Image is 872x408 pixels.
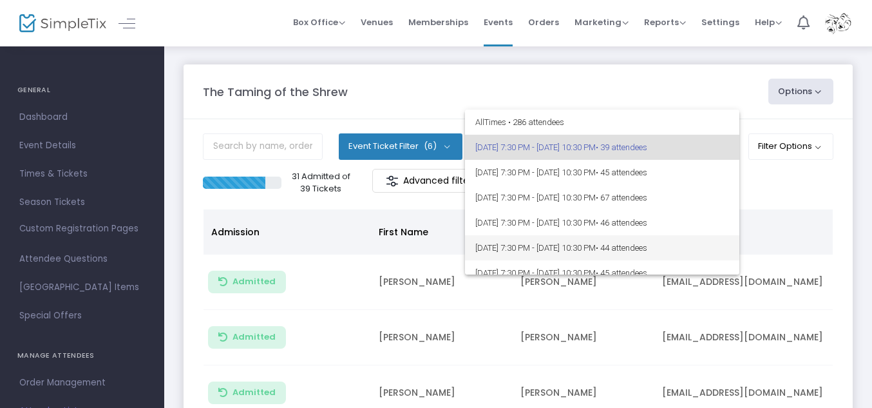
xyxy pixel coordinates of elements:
span: • 45 attendees [596,268,647,278]
span: • 45 attendees [596,168,647,177]
span: • 67 attendees [596,193,647,202]
span: [DATE] 7:30 PM - [DATE] 10:30 PM [475,185,729,210]
span: • 46 attendees [596,218,647,228]
span: All Times • 286 attendees [475,110,729,135]
span: [DATE] 7:30 PM - [DATE] 10:30 PM [475,210,729,235]
span: [DATE] 7:30 PM - [DATE] 10:30 PM [475,235,729,260]
span: [DATE] 7:30 PM - [DATE] 10:30 PM [475,260,729,286]
span: • 39 attendees [596,142,647,152]
span: [DATE] 7:30 PM - [DATE] 10:30 PM [475,160,729,185]
span: • 44 attendees [596,243,647,253]
span: [DATE] 7:30 PM - [DATE] 10:30 PM [475,135,729,160]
